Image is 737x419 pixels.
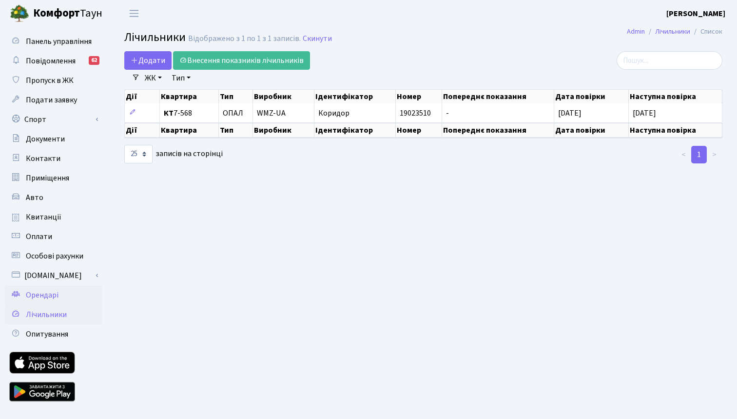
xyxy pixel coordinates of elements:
span: Додати [131,55,165,66]
span: WMZ-UA [257,109,310,117]
span: Подати заявку [26,95,77,105]
span: Панель управління [26,36,92,47]
span: Квитанції [26,212,61,222]
a: ЖК [141,70,166,86]
a: Лічильники [5,305,102,324]
span: Лічильники [26,309,67,320]
span: Таун [33,5,102,22]
th: Номер [396,90,442,103]
a: Особові рахунки [5,246,102,266]
th: Попереднє показання [442,123,554,138]
th: Ідентифікатор [314,90,396,103]
span: Документи [26,134,65,144]
th: Ідентифікатор [314,123,396,138]
a: Тип [168,70,194,86]
b: [PERSON_NAME] [666,8,725,19]
span: Оплати [26,231,52,242]
span: - [446,108,449,119]
a: Авто [5,188,102,207]
a: Квитанції [5,207,102,227]
th: Дата повірки [554,90,629,103]
th: Дата повірки [554,123,629,138]
span: Орендарі [26,290,58,300]
b: КТ [164,108,174,119]
th: Виробник [253,90,314,103]
th: Наступна повірка [629,123,722,138]
th: Дії [125,90,160,103]
span: Приміщення [26,173,69,183]
a: Панель управління [5,32,102,51]
span: Опитування [26,329,68,339]
span: 7-568 [164,109,214,117]
div: Відображено з 1 по 1 з 1 записів. [188,34,301,43]
span: ОПАЛ [223,109,243,117]
th: Тип [219,90,253,103]
a: Скинути [303,34,332,43]
li: Список [690,26,722,37]
label: записів на сторінці [124,145,223,163]
a: Документи [5,129,102,149]
a: Подати заявку [5,90,102,110]
span: Пропуск в ЖК [26,75,74,86]
a: Орендарі [5,285,102,305]
span: [DATE] [633,108,656,119]
span: Особові рахунки [26,251,83,261]
th: Номер [396,123,442,138]
span: Повідомлення [26,56,76,66]
a: Внесення показників лічильників [173,51,310,70]
th: Тип [219,123,253,138]
th: Попереднє показання [442,90,554,103]
input: Пошук... [617,51,722,70]
a: Пропуск в ЖК [5,71,102,90]
a: [DOMAIN_NAME] [5,266,102,285]
span: Лічильники [124,29,186,46]
a: Опитування [5,324,102,344]
a: Приміщення [5,168,102,188]
th: Виробник [253,123,314,138]
img: logo.png [10,4,29,23]
nav: breadcrumb [612,21,737,42]
a: 1 [691,146,707,163]
th: Дії [125,123,160,138]
a: Лічильники [655,26,690,37]
span: Контакти [26,153,60,164]
th: Квартира [160,123,219,138]
b: Комфорт [33,5,80,21]
a: Admin [627,26,645,37]
th: Квартира [160,90,219,103]
select: записів на сторінці [124,145,153,163]
span: Коридор [318,108,349,119]
button: Переключити навігацію [122,5,146,21]
span: [DATE] [558,108,582,119]
a: Додати [124,51,172,70]
a: Повідомлення62 [5,51,102,71]
span: 19023510 [400,108,431,119]
a: [PERSON_NAME] [666,8,725,20]
th: Наступна повірка [629,90,722,103]
span: Авто [26,192,43,203]
a: Контакти [5,149,102,168]
div: 62 [89,56,99,65]
a: Спорт [5,110,102,129]
a: Оплати [5,227,102,246]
